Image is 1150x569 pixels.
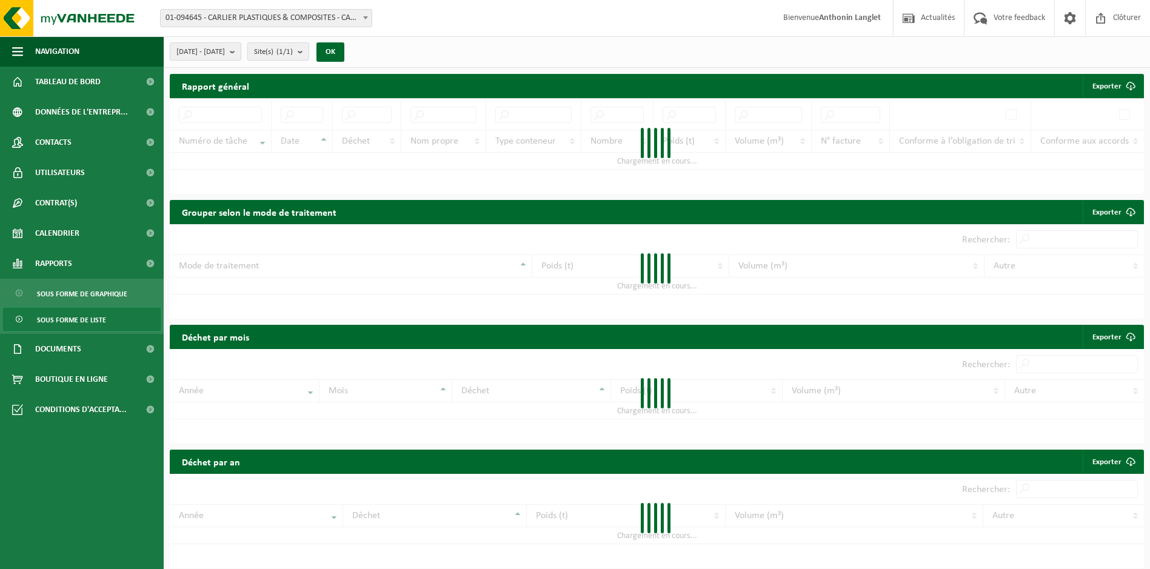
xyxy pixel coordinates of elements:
[37,308,106,331] span: Sous forme de liste
[254,43,293,61] span: Site(s)
[35,36,79,67] span: Navigation
[316,42,344,62] button: OK
[161,10,372,27] span: 01-094645 - CARLIER PLASTIQUES & COMPOSITES - CALONNE RICOUART
[35,67,101,97] span: Tableau de bord
[35,158,85,188] span: Utilisateurs
[170,325,261,348] h2: Déchet par mois
[1083,74,1143,98] button: Exporter
[1083,325,1143,349] a: Exporter
[35,364,108,394] span: Boutique en ligne
[35,248,72,279] span: Rapports
[35,127,72,158] span: Contacts
[3,308,161,331] a: Sous forme de liste
[35,218,79,248] span: Calendrier
[176,43,225,61] span: [DATE] - [DATE]
[1083,200,1143,224] a: Exporter
[35,394,127,425] span: Conditions d'accepta...
[247,42,309,61] button: Site(s)(1/1)
[170,450,252,473] h2: Déchet par an
[35,334,81,364] span: Documents
[276,48,293,56] count: (1/1)
[170,42,241,61] button: [DATE] - [DATE]
[170,74,261,98] h2: Rapport général
[160,9,372,27] span: 01-094645 - CARLIER PLASTIQUES & COMPOSITES - CALONNE RICOUART
[170,200,349,224] h2: Grouper selon le mode de traitement
[35,97,128,127] span: Données de l'entrepr...
[1083,450,1143,474] a: Exporter
[37,282,127,305] span: Sous forme de graphique
[35,188,77,218] span: Contrat(s)
[3,282,161,305] a: Sous forme de graphique
[819,13,881,22] strong: Anthonin Langlet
